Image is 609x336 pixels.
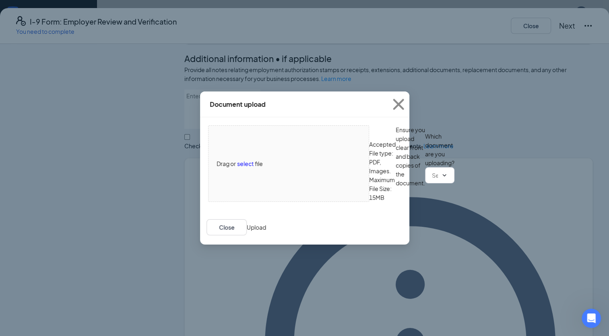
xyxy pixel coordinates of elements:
span: Drag or [217,159,236,168]
svg: ChevronDown [441,172,448,178]
span: Which document are you uploading? [425,132,454,167]
button: Close [388,91,409,117]
span: file [255,159,263,168]
span: Ensure you upload clear front and back copies of the document. [396,125,425,202]
span: Accepted File type: PDF, Images. Maximum File Size: 15MB [369,140,396,202]
div: Document upload [210,100,266,109]
svg: Cross [388,93,409,115]
span: select [237,159,254,168]
span: Drag orselectfile [209,126,369,201]
button: Upload [247,223,266,232]
iframe: Intercom live chat [582,309,601,328]
button: Close [206,219,247,235]
input: Select document type [432,171,438,180]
